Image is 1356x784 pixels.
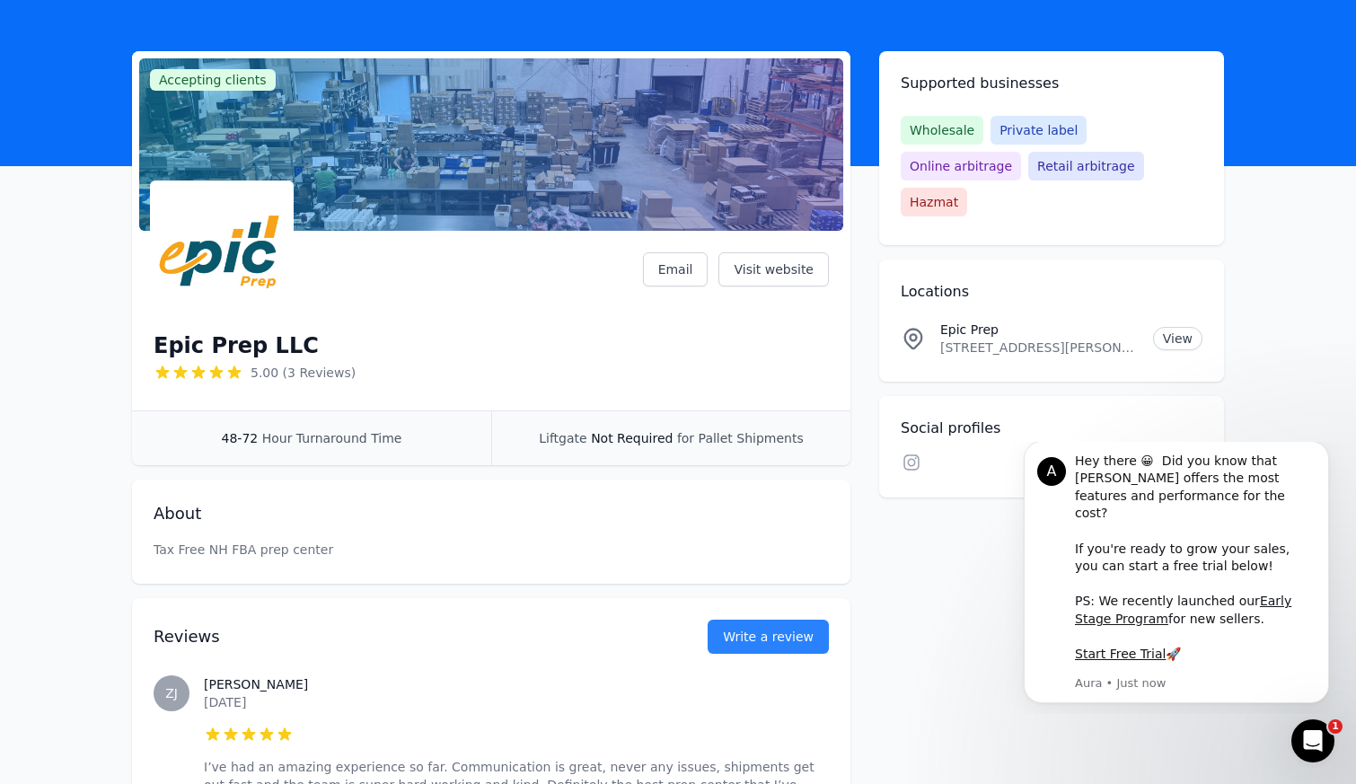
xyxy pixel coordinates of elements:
[251,364,356,382] span: 5.00 (3 Reviews)
[643,252,709,286] a: Email
[1328,719,1343,734] span: 1
[154,184,290,321] img: Epic Prep LLC
[169,205,184,219] b: 🚀
[1153,327,1202,350] a: View
[1291,719,1334,762] iframe: Intercom live chat
[991,116,1087,145] span: Private label
[78,233,319,250] p: Message from Aura, sent Just now
[204,675,829,693] h3: [PERSON_NAME]
[154,541,829,559] p: Tax Free NH FBA prep center
[901,116,983,145] span: Wholesale
[539,431,586,445] span: Liftgate
[997,442,1356,714] iframe: Intercom notifications message
[591,431,673,445] span: Not Required
[78,11,319,231] div: Message content
[204,695,246,709] time: [DATE]
[154,331,319,360] h1: Epic Prep LLC
[154,624,650,649] h2: Reviews
[940,321,1139,339] p: Epic Prep
[165,687,178,700] span: ZJ
[40,15,69,44] div: Profile image for Aura
[901,188,967,216] span: Hazmat
[154,501,829,526] h2: About
[901,418,1202,439] h2: Social profiles
[718,252,829,286] a: Visit website
[1028,152,1143,181] span: Retail arbitrage
[677,431,804,445] span: for Pallet Shipments
[262,431,402,445] span: Hour Turnaround Time
[222,431,259,445] span: 48-72
[708,620,829,654] a: Write a review
[901,281,1202,303] h2: Locations
[78,11,319,222] div: Hey there 😀 Did you know that [PERSON_NAME] offers the most features and performance for the cost...
[940,339,1139,357] p: [STREET_ADDRESS][PERSON_NAME]
[150,69,276,91] span: Accepting clients
[901,73,1202,94] h2: Supported businesses
[78,205,169,219] a: Start Free Trial
[901,152,1021,181] span: Online arbitrage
